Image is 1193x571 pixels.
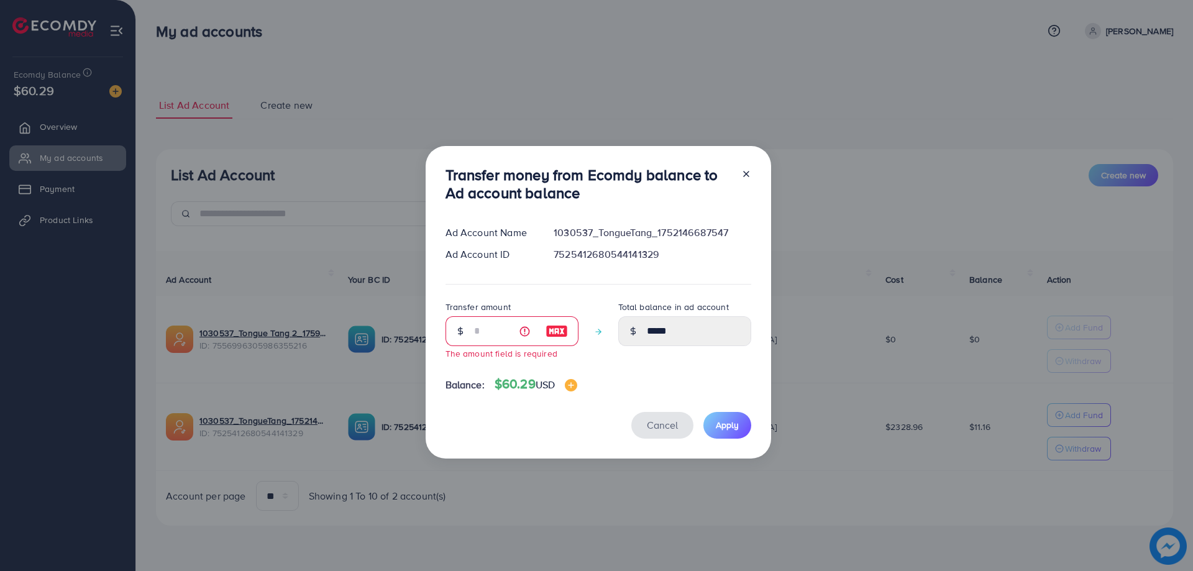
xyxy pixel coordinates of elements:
[446,301,511,313] label: Transfer amount
[565,379,577,391] img: image
[436,226,544,240] div: Ad Account Name
[544,247,761,262] div: 7525412680544141329
[446,347,557,359] small: The amount field is required
[647,418,678,432] span: Cancel
[716,419,739,431] span: Apply
[536,378,555,391] span: USD
[446,166,731,202] h3: Transfer money from Ecomdy balance to Ad account balance
[631,412,693,439] button: Cancel
[436,247,544,262] div: Ad Account ID
[446,378,485,392] span: Balance:
[703,412,751,439] button: Apply
[544,226,761,240] div: 1030537_TongueTang_1752146687547
[495,377,577,392] h4: $60.29
[618,301,729,313] label: Total balance in ad account
[546,324,568,339] img: image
